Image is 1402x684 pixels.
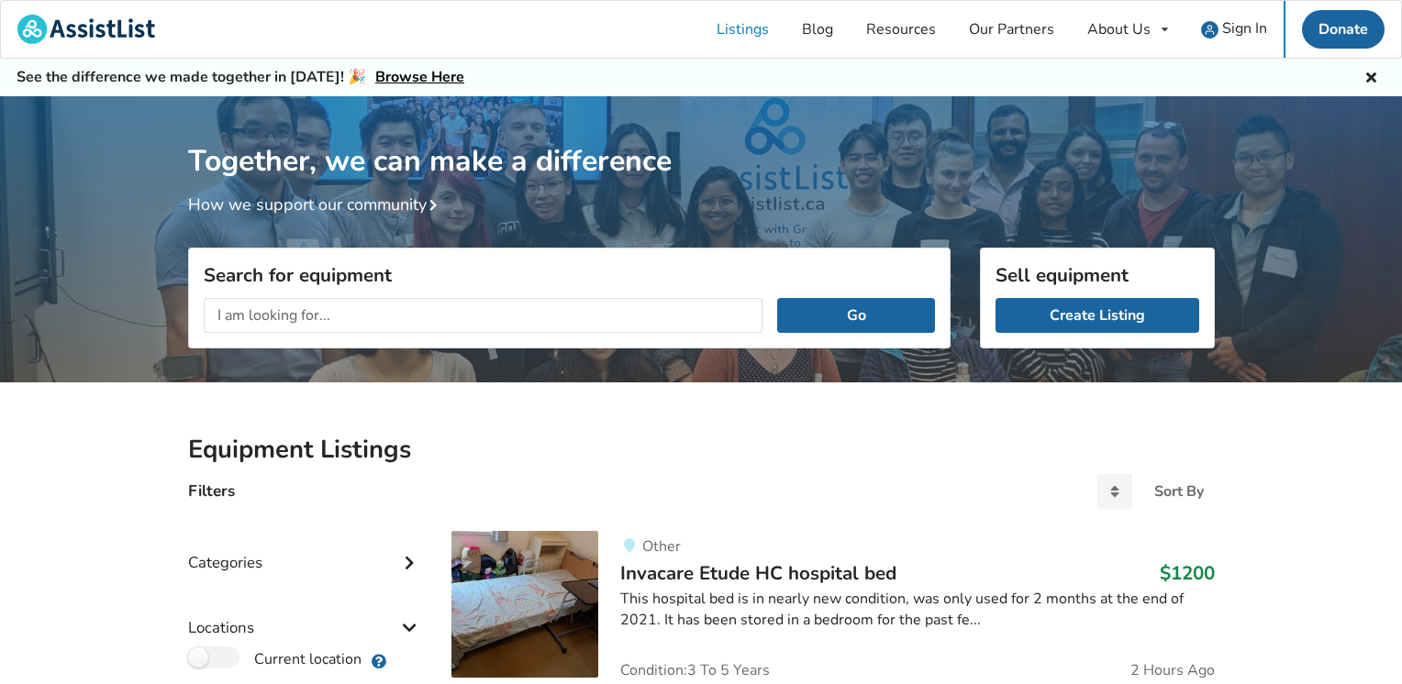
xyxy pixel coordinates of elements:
[952,1,1071,58] a: Our Partners
[204,263,935,287] h3: Search for equipment
[1222,18,1267,39] span: Sign In
[620,560,896,586] span: Invacare Etude HC hospital bed
[1087,22,1151,37] div: About Us
[17,68,464,87] h5: See the difference we made together in [DATE]! 🎉
[188,646,362,670] label: Current location
[188,193,445,215] a: How we support our community
[1130,663,1215,678] span: 2 Hours Ago
[188,516,423,581] div: Categories
[188,96,1215,180] h1: Together, we can make a difference
[375,67,464,87] a: Browse Here
[188,434,1215,466] h2: Equipment Listings
[700,1,785,58] a: Listings
[204,298,763,333] input: I am looking for...
[850,1,952,58] a: Resources
[642,536,681,557] span: Other
[785,1,850,58] a: Blog
[777,298,934,333] button: Go
[620,589,1214,631] div: This hospital bed is in nearly new condition, was only used for 2 months at the end of 2021. It h...
[1302,10,1385,49] a: Donate
[1185,1,1284,58] a: user icon Sign In
[188,581,423,646] div: Locations
[188,480,235,502] h4: Filters
[996,298,1199,333] a: Create Listing
[1201,21,1218,39] img: user icon
[1154,484,1204,499] div: Sort By
[1160,561,1215,585] h3: $1200
[451,531,598,678] img: bedroom equipment-invacare etude hc hospital bed
[17,15,155,44] img: assistlist-logo
[620,663,770,678] span: Condition: 3 To 5 Years
[996,263,1199,287] h3: Sell equipment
